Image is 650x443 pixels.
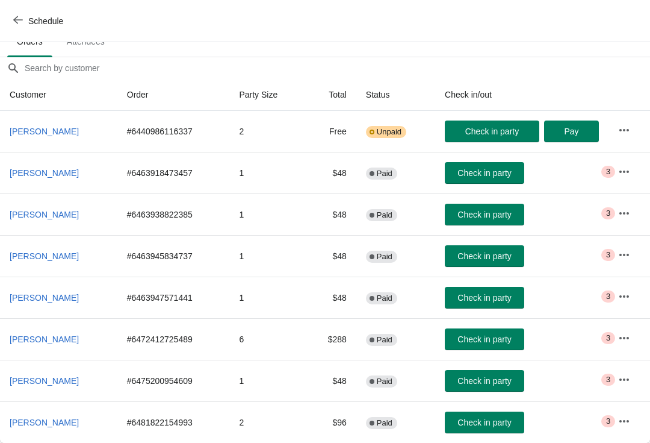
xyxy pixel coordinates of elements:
td: $96 [306,401,356,443]
span: Check in party [457,251,511,261]
th: Order [117,79,230,111]
td: $48 [306,360,356,401]
span: Check in party [457,168,511,178]
span: Pay [564,127,578,136]
span: Check in party [457,210,511,219]
span: Check in party [457,418,511,427]
td: # 6463938822385 [117,193,230,235]
button: Check in party [445,245,524,267]
button: Check in party [445,370,524,392]
th: Status [356,79,435,111]
button: Pay [544,121,599,142]
td: # 6440986116337 [117,111,230,152]
button: [PERSON_NAME] [5,412,84,433]
span: Check in party [457,293,511,303]
span: [PERSON_NAME] [10,293,79,303]
td: # 6463945834737 [117,235,230,277]
span: Paid [377,418,392,428]
span: Check in party [457,376,511,386]
span: Paid [377,294,392,303]
button: [PERSON_NAME] [5,245,84,267]
button: Check in party [445,328,524,350]
th: Total [306,79,356,111]
span: 3 [606,375,610,385]
span: 3 [606,250,610,260]
span: 3 [606,209,610,218]
td: 1 [229,193,306,235]
span: [PERSON_NAME] [10,335,79,344]
td: $48 [306,235,356,277]
button: [PERSON_NAME] [5,287,84,309]
td: 2 [229,111,306,152]
button: [PERSON_NAME] [5,121,84,142]
span: Paid [377,210,392,220]
td: # 6463918473457 [117,152,230,193]
span: 3 [606,292,610,301]
td: # 6463947571441 [117,277,230,318]
span: Paid [377,335,392,345]
button: Check in party [445,162,524,184]
span: [PERSON_NAME] [10,210,79,219]
span: [PERSON_NAME] [10,251,79,261]
span: Unpaid [377,127,401,137]
td: # 6472412725489 [117,318,230,360]
button: Check in party [445,287,524,309]
td: $48 [306,277,356,318]
td: 6 [229,318,306,360]
span: [PERSON_NAME] [10,168,79,178]
td: 1 [229,360,306,401]
input: Search by customer [24,57,650,79]
td: # 6481822154993 [117,401,230,443]
button: Check in party [445,412,524,433]
td: $48 [306,193,356,235]
span: Paid [377,377,392,386]
button: Check in party [445,121,539,142]
td: $48 [306,152,356,193]
span: 3 [606,167,610,177]
span: Check in party [457,335,511,344]
span: Paid [377,252,392,262]
button: Check in party [445,204,524,225]
button: [PERSON_NAME] [5,204,84,225]
span: Paid [377,169,392,178]
span: Schedule [28,16,63,26]
button: [PERSON_NAME] [5,370,84,392]
td: 1 [229,277,306,318]
td: 1 [229,152,306,193]
span: [PERSON_NAME] [10,418,79,427]
td: 2 [229,401,306,443]
button: [PERSON_NAME] [5,328,84,350]
td: Free [306,111,356,152]
button: Schedule [6,10,73,32]
span: Check in party [465,127,519,136]
th: Check in/out [435,79,608,111]
td: $288 [306,318,356,360]
span: [PERSON_NAME] [10,127,79,136]
td: # 6475200954609 [117,360,230,401]
td: 1 [229,235,306,277]
th: Party Size [229,79,306,111]
button: [PERSON_NAME] [5,162,84,184]
span: 3 [606,416,610,426]
span: [PERSON_NAME] [10,376,79,386]
span: 3 [606,333,610,343]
